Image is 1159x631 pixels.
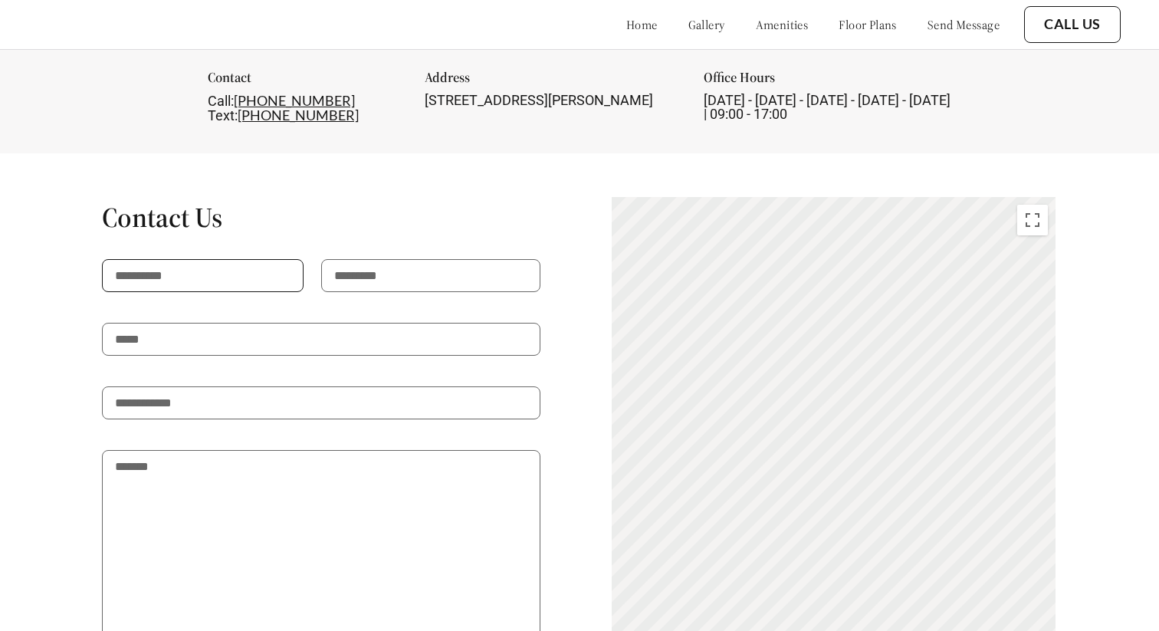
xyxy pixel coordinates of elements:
a: gallery [688,17,725,32]
div: Office Hours [704,71,951,94]
button: Toggle fullscreen view [1017,205,1048,235]
div: Contact [208,71,394,94]
div: Address [425,71,672,94]
a: [PHONE_NUMBER] [234,92,355,109]
a: Call Us [1044,16,1101,33]
h1: Contact Us [102,200,540,235]
div: [STREET_ADDRESS][PERSON_NAME] [425,94,672,107]
button: Call Us [1024,6,1121,43]
a: send message [928,17,1000,32]
span: Call: [208,93,234,109]
span: Text: [208,107,238,123]
a: amenities [756,17,809,32]
div: [DATE] - [DATE] - [DATE] - [DATE] - [DATE] | 09:00 - 17:00 [704,94,951,121]
a: [PHONE_NUMBER] [238,107,359,123]
a: floor plans [839,17,897,32]
a: home [626,17,658,32]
